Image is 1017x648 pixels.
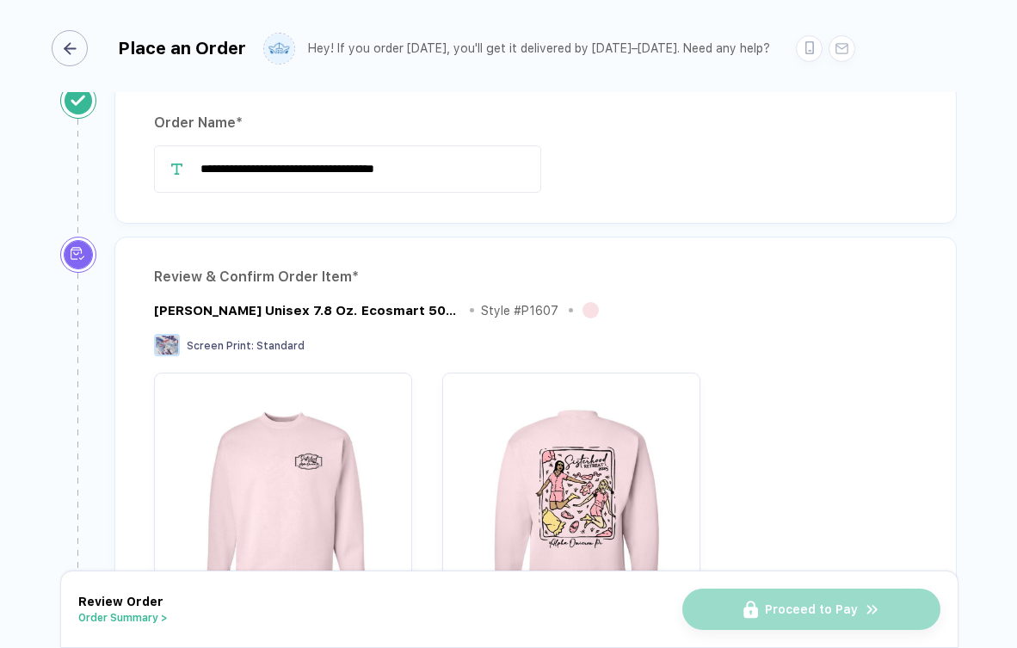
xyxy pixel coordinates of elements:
[256,340,305,352] span: Standard
[481,304,558,318] div: Style # P1607
[451,381,692,622] img: 1760031095649xewaw_nt_back.png
[154,303,459,318] div: Hanes Unisex 7.8 Oz. Ecosmart 50/50 Crewneck Sweatshirt
[154,109,917,137] div: Order Name
[264,34,294,64] img: user profile
[78,595,163,608] span: Review Order
[118,38,246,59] div: Place an Order
[154,334,180,356] img: Screen Print
[308,41,770,56] div: Hey! If you order [DATE], you'll get it delivered by [DATE]–[DATE]. Need any help?
[154,263,917,291] div: Review & Confirm Order Item
[163,381,404,622] img: 1760031095649arkvg_nt_front.png
[78,612,168,624] button: Order Summary >
[187,340,254,352] span: Screen Print :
